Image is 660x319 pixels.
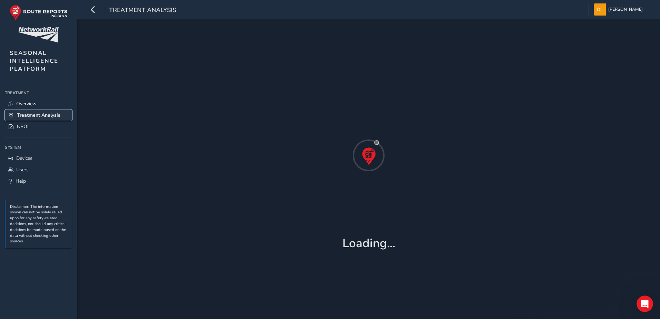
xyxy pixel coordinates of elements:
p: Disclaimer: The information shown can not be solely relied upon for any safety-related decisions,... [10,204,69,245]
span: Overview [16,100,37,107]
div: Treatment [5,88,72,98]
span: NROL [17,123,30,130]
img: diamond-layout [594,3,606,16]
span: Treatment Analysis [17,112,60,118]
span: Treatment Analysis [109,6,176,16]
iframe: Intercom live chat [637,296,653,312]
a: Treatment Analysis [5,109,72,121]
span: SEASONAL INTELLIGENCE PLATFORM [10,49,58,73]
span: [PERSON_NAME] [608,3,643,16]
a: NROL [5,121,72,132]
a: Devices [5,153,72,164]
img: rr logo [10,5,67,20]
span: Users [16,166,29,173]
button: [PERSON_NAME] [594,3,645,16]
div: System [5,142,72,153]
a: Users [5,164,72,175]
a: Help [5,175,72,187]
a: Overview [5,98,72,109]
h1: Loading... [342,236,395,251]
span: Devices [16,155,32,162]
img: customer logo [18,27,59,42]
span: Help [16,178,26,184]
